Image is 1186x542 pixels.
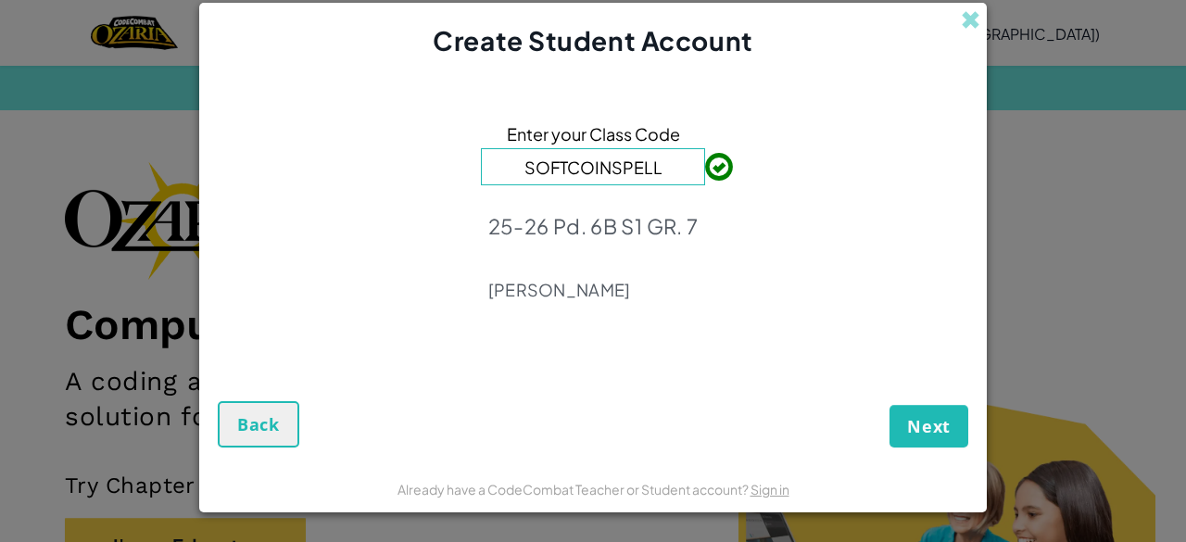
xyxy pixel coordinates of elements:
p: 25-26 Pd. 6B S1 GR. 7 [488,213,699,239]
button: Next [889,405,968,447]
span: Enter your Class Code [507,120,680,147]
button: Back [218,401,299,447]
span: Next [907,415,951,437]
span: Back [237,413,280,435]
a: Sign in [751,481,789,498]
span: Create Student Account [433,24,752,57]
span: Already have a CodeCombat Teacher or Student account? [397,481,751,498]
p: [PERSON_NAME] [488,279,699,301]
